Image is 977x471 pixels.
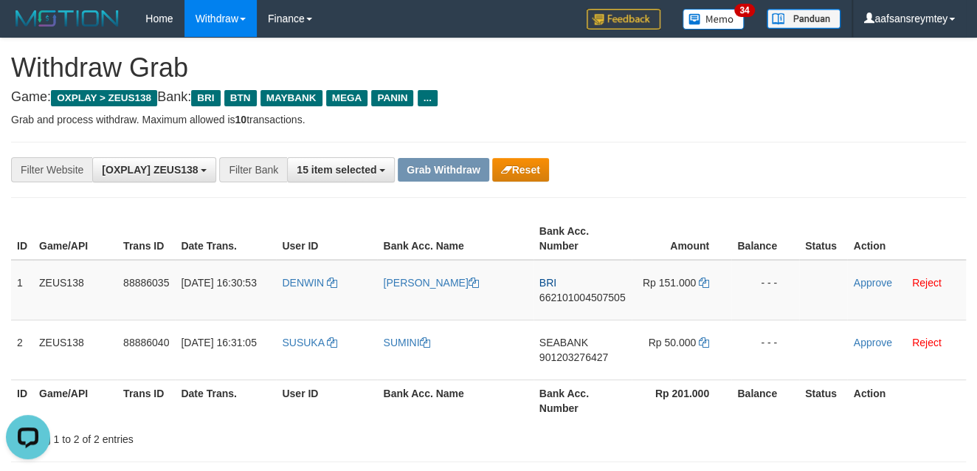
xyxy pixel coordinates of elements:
span: ... [418,90,438,106]
span: 34 [734,4,754,17]
span: 88886035 [123,277,169,289]
th: Bank Acc. Name [377,218,533,260]
th: Date Trans. [175,218,276,260]
span: DENWIN [282,277,324,289]
span: BTN [224,90,257,106]
td: - - - [731,260,799,320]
th: Status [799,218,848,260]
a: [PERSON_NAME] [383,277,478,289]
span: SUSUKA [282,337,324,348]
img: Feedback.jpg [587,9,660,30]
th: Balance [731,379,799,422]
th: ID [11,218,33,260]
th: Status [799,379,848,422]
th: Date Trans. [175,379,276,422]
h4: Game: Bank: [11,90,966,105]
td: - - - [731,320,799,379]
a: DENWIN [282,277,337,289]
th: Trans ID [117,379,175,422]
span: MEGA [326,90,368,106]
th: ID [11,379,33,422]
a: Copy 50000 to clipboard [699,337,709,348]
span: [DATE] 16:31:05 [181,337,256,348]
span: SEABANK [539,337,588,348]
th: Bank Acc. Number [534,379,632,422]
th: Bank Acc. Number [534,218,632,260]
a: SUSUKA [282,337,337,348]
th: Action [847,218,966,260]
span: 15 item selected [297,164,376,176]
th: Trans ID [117,218,175,260]
a: Approve [853,277,891,289]
strong: 10 [235,114,246,126]
button: [OXPLAY] ZEUS138 [92,157,216,182]
span: 88886040 [123,337,169,348]
h1: Withdraw Grab [11,53,966,83]
a: Reject [912,337,942,348]
button: Grab Withdraw [398,158,488,182]
td: 1 [11,260,33,320]
span: Copy 662101004507505 to clipboard [539,292,626,303]
td: ZEUS138 [33,260,117,320]
div: Filter Website [11,157,92,182]
th: Balance [731,218,799,260]
img: panduan.png [767,9,840,29]
button: 15 item selected [287,157,395,182]
a: Copy 151000 to clipboard [699,277,709,289]
span: [OXPLAY] ZEUS138 [102,164,198,176]
th: Bank Acc. Name [377,379,533,422]
td: ZEUS138 [33,320,117,379]
th: Game/API [33,218,117,260]
img: MOTION_logo.png [11,7,123,30]
p: Grab and process withdraw. Maximum allowed is transactions. [11,112,966,127]
th: Rp 201.000 [632,379,731,422]
td: 2 [11,320,33,379]
span: Rp 50.000 [648,337,696,348]
th: Amount [632,218,731,260]
div: Filter Bank [219,157,287,182]
th: Game/API [33,379,117,422]
span: PANIN [371,90,413,106]
span: OXPLAY > ZEUS138 [51,90,157,106]
span: BRI [191,90,220,106]
img: Button%20Memo.svg [683,9,745,30]
span: BRI [539,277,556,289]
div: Showing 1 to 2 of 2 entries [11,426,396,447]
a: Reject [912,277,942,289]
a: Approve [853,337,891,348]
span: Copy 901203276427 to clipboard [539,351,608,363]
th: Action [847,379,966,422]
span: [DATE] 16:30:53 [181,277,256,289]
button: Open LiveChat chat widget [6,6,50,50]
th: User ID [276,218,377,260]
button: Reset [492,158,549,182]
span: Rp 151.000 [643,277,696,289]
a: SUMINI [383,337,429,348]
span: MAYBANK [260,90,322,106]
th: User ID [276,379,377,422]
